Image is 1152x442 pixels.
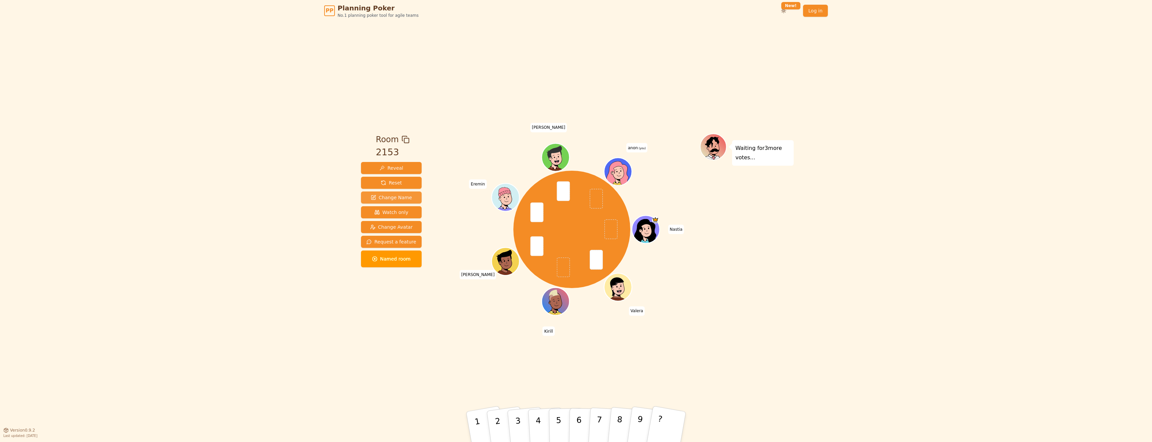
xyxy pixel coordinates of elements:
span: Click to change your name [629,306,645,316]
span: Click to change your name [469,179,487,189]
button: Watch only [361,206,422,218]
span: Nastia is the host [652,216,659,223]
div: 2153 [376,146,409,159]
button: Change Name [361,191,422,204]
span: Click to change your name [459,270,496,279]
button: Change Avatar [361,221,422,233]
span: Change Name [371,194,412,201]
button: Reset [361,177,422,189]
button: Click to change your avatar [605,159,631,185]
p: Waiting for 3 more votes... [735,144,790,162]
span: Click to change your name [668,225,684,234]
span: Click to change your name [543,326,555,336]
span: Click to change your name [626,143,647,152]
button: Version0.9.2 [3,428,35,433]
span: PP [326,7,333,15]
span: Reveal [379,165,403,171]
span: Last updated: [DATE] [3,434,38,438]
span: Request a feature [366,238,416,245]
span: Click to change your name [530,123,567,132]
span: Version 0.9.2 [10,428,35,433]
button: Reveal [361,162,422,174]
span: Change Avatar [370,224,413,230]
span: (you) [638,147,646,150]
span: Watch only [374,209,409,216]
button: Request a feature [361,236,422,248]
span: Planning Poker [338,3,419,13]
div: New! [781,2,800,9]
a: Log in [803,5,828,17]
button: New! [778,5,790,17]
span: Named room [372,256,411,262]
span: Room [376,133,399,146]
span: Reset [381,179,402,186]
span: No.1 planning poker tool for agile teams [338,13,419,18]
button: Named room [361,251,422,267]
a: PPPlanning PokerNo.1 planning poker tool for agile teams [324,3,419,18]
